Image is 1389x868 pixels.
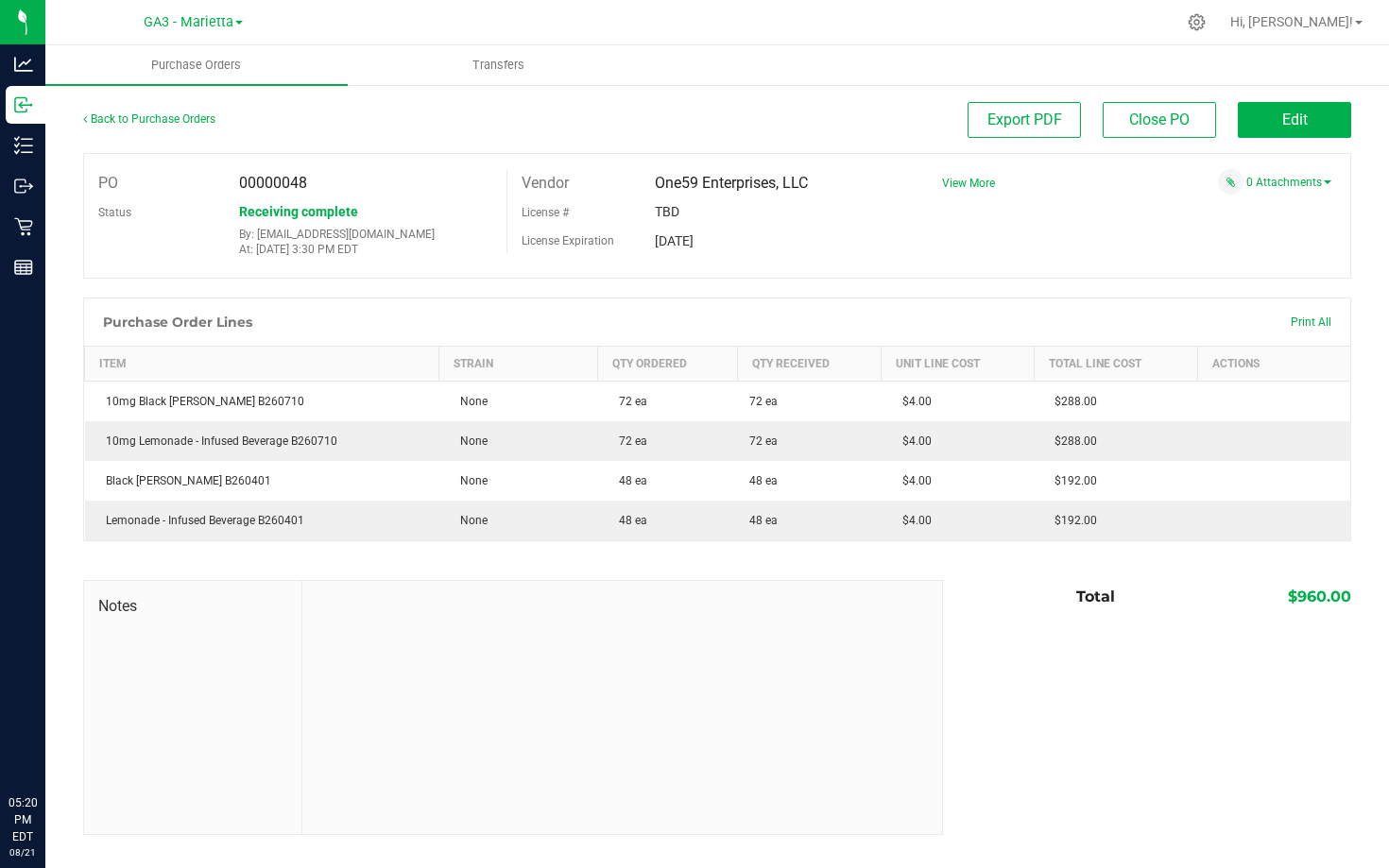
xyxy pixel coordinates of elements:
span: None [451,514,488,527]
span: 00000048 [239,174,307,192]
inline-svg: Inbound [14,95,33,114]
p: 08/21 [9,845,37,859]
span: $192.00 [1045,514,1097,527]
p: 05:20 PM EDT [9,794,37,845]
span: 72 ea [749,393,778,410]
span: 48 ea [609,514,647,527]
span: Transfers [447,57,550,74]
span: None [451,395,488,408]
button: Edit [1238,102,1351,138]
th: Actions [1198,347,1350,382]
span: Receiving complete [239,204,358,219]
th: Total Line Cost [1034,347,1197,382]
inline-svg: Analytics [14,55,33,74]
span: 72 ea [749,433,778,450]
label: License # [522,198,569,227]
div: 10mg Black [PERSON_NAME] B260710 [96,393,428,410]
h1: Purchase Order Lines [103,315,252,330]
inline-svg: Inventory [14,136,33,155]
span: One59 Enterprises, LLC [655,174,808,192]
label: License Expiration [522,232,614,249]
span: TBD [655,204,679,219]
inline-svg: Outbound [14,177,33,196]
span: Hi, [PERSON_NAME]! [1230,14,1353,29]
div: Manage settings [1185,13,1209,31]
span: Attach a document [1218,169,1243,195]
span: Print All [1291,315,1331,329]
button: Close PO [1103,102,1216,138]
span: None [451,474,488,487]
span: [DATE] [655,233,694,248]
span: 72 ea [609,395,647,408]
th: Item [85,347,439,382]
th: Unit Line Cost [882,347,1034,382]
span: $288.00 [1045,395,1097,408]
span: None [451,434,488,448]
span: 48 ea [749,472,778,489]
span: GA3 - Marietta [144,14,233,30]
span: $192.00 [1045,474,1097,487]
span: $960.00 [1288,587,1351,605]
span: Purchase Orders [126,57,266,74]
span: Total [1076,587,1115,605]
span: 72 ea [609,434,647,448]
th: Strain [439,347,598,382]
span: $4.00 [893,395,932,408]
span: $4.00 [893,514,932,527]
a: 0 Attachments [1246,176,1331,189]
a: Back to Purchase Orders [83,112,215,126]
span: Edit [1282,111,1308,128]
a: View More [942,177,995,190]
span: $4.00 [893,474,932,487]
label: PO [98,169,118,197]
span: Export PDF [987,111,1062,128]
span: Close PO [1129,111,1190,128]
span: $4.00 [893,434,932,448]
button: Export PDF [968,102,1081,138]
th: Qty Ordered [598,347,738,382]
label: Status [98,198,131,227]
a: Transfers [348,45,650,85]
a: Purchase Orders [45,45,348,85]
span: Notes [98,595,287,618]
label: Vendor [522,169,569,197]
p: By: [EMAIL_ADDRESS][DOMAIN_NAME] [239,228,492,241]
div: Lemonade - Infused Beverage B260401 [96,512,428,529]
iframe: Resource center [19,717,76,774]
inline-svg: Reports [14,258,33,277]
div: Black [PERSON_NAME] B260401 [96,472,428,489]
th: Qty Received [738,347,882,382]
p: At: [DATE] 3:30 PM EDT [239,243,492,256]
span: 48 ea [749,512,778,529]
span: $288.00 [1045,434,1097,448]
span: 48 ea [609,474,647,487]
inline-svg: Retail [14,217,33,236]
div: 10mg Lemonade - Infused Beverage B260710 [96,433,428,450]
